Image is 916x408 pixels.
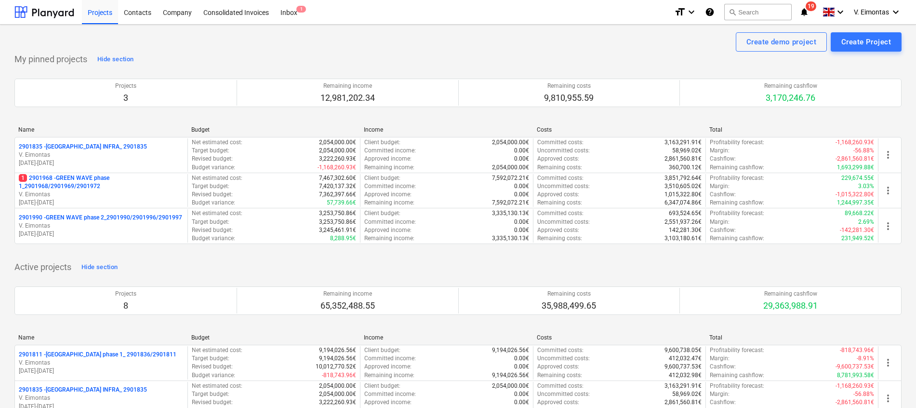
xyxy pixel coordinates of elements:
[544,92,594,104] p: 9,810,955.59
[854,8,889,16] span: V. Eimontas
[19,359,184,367] p: V. Eimontas
[115,82,136,90] p: Projects
[192,226,233,234] p: Revised budget :
[537,226,579,234] p: Approved costs :
[664,234,702,243] p: 3,103,180.61€
[492,382,529,390] p: 2,054,000.00€
[736,32,827,52] button: Create demo project
[710,371,764,380] p: Remaining cashflow :
[710,390,730,398] p: Margin :
[764,82,817,90] p: Remaining cashflow
[853,390,874,398] p: -56.88%
[97,54,133,65] div: Hide section
[669,354,702,363] p: 412,032.47€
[319,174,356,182] p: 7,467,302.60€
[705,6,715,18] i: Knowledge base
[320,82,375,90] p: Remaining income
[537,174,584,182] p: Committed costs :
[19,143,184,167] div: 2901835 -[GEOGRAPHIC_DATA] INFRA_ 2901835V. Eimontas[DATE]-[DATE]
[192,190,233,199] p: Revised budget :
[492,199,529,207] p: 7,592,072.21€
[319,346,356,354] p: 9,194,026.56€
[319,354,356,363] p: 9,194,026.56€
[192,147,229,155] p: Target budget :
[544,82,594,90] p: Remaining costs
[364,346,400,354] p: Client budget :
[710,346,764,354] p: Profitability forecast :
[320,290,375,298] p: Remaining income
[320,92,375,104] p: 12,981,202.34
[514,398,529,407] p: 0.00€
[840,346,874,354] p: -818,743.96€
[537,209,584,218] p: Committed costs :
[664,382,702,390] p: 3,163,291.91€
[19,222,184,230] p: V. Eimontas
[192,346,242,354] p: Net estimated cost :
[537,371,582,380] p: Remaining costs :
[664,363,702,371] p: 9,600,737.53€
[840,226,874,234] p: -142,281.30€
[514,147,529,155] p: 0.00€
[319,226,356,234] p: 3,245,461.91€
[19,230,184,238] p: [DATE] - [DATE]
[537,390,590,398] p: Uncommitted costs :
[364,190,412,199] p: Approved income :
[837,371,874,380] p: 8,781,993.58€
[492,346,529,354] p: 9,194,026.56€
[537,126,702,133] div: Costs
[537,218,590,226] p: Uncommitted costs :
[192,398,233,407] p: Revised budget :
[19,174,184,190] p: 2901968 - GREEN WAVE phase 1_2901968/2901969/2901972
[710,182,730,190] p: Margin :
[492,174,529,182] p: 7,592,072.21€
[192,163,235,172] p: Budget variance :
[115,92,136,104] p: 3
[710,190,736,199] p: Cashflow :
[537,155,579,163] p: Approved costs :
[19,159,184,167] p: [DATE] - [DATE]
[364,226,412,234] p: Approved income :
[836,363,874,371] p: -9,600,737.53€
[882,149,894,161] span: more_vert
[537,147,590,155] p: Uncommitted costs :
[836,155,874,163] p: -2,861,560.81€
[18,334,184,341] div: Name
[710,398,736,407] p: Cashflow :
[841,234,874,243] p: 231,949.52€
[890,6,902,18] i: keyboard_arrow_down
[537,199,582,207] p: Remaining costs :
[364,163,414,172] p: Remaining income :
[845,209,874,218] p: 89,668.22€
[18,126,184,133] div: Name
[364,371,414,380] p: Remaining income :
[664,199,702,207] p: 6,347,074.86€
[192,234,235,243] p: Budget variance :
[882,357,894,368] span: more_vert
[537,182,590,190] p: Uncommitted costs :
[492,371,529,380] p: 9,194,026.56€
[330,234,356,243] p: 8,288.95€
[710,226,736,234] p: Cashflow :
[115,300,136,312] p: 8
[319,182,356,190] p: 7,420,137.32€
[319,209,356,218] p: 3,253,750.86€
[514,155,529,163] p: 0.00€
[14,261,71,273] p: Active projects
[669,163,702,172] p: 360,700.12€
[364,234,414,243] p: Remaining income :
[841,36,891,48] div: Create Project
[537,138,584,147] p: Committed costs :
[710,382,764,390] p: Profitability forecast :
[857,354,874,363] p: -8.91%
[364,382,400,390] p: Client budget :
[191,126,357,133] div: Budget
[319,138,356,147] p: 2,054,000.00€
[79,259,120,275] button: Hide section
[709,126,875,133] div: Total
[710,147,730,155] p: Margin :
[837,199,874,207] p: 1,244,997.35€
[799,6,809,18] i: notifications
[806,1,816,11] span: 19
[19,143,147,151] p: 2901835 - [GEOGRAPHIC_DATA] INFRA_ 2901835
[364,363,412,371] p: Approved income :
